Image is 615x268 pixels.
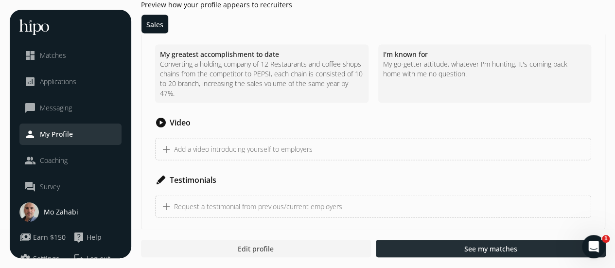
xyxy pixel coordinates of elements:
[40,182,60,192] span: Survey
[40,77,76,87] span: Applications
[73,232,102,243] button: live_helpHelp
[160,201,172,213] span: add
[73,232,85,243] span: live_help
[33,254,59,264] span: Settings
[383,59,587,79] p: My go-getter attitude, whatever I'm hunting, It's coming back home with me no question.
[160,143,172,155] span: add
[580,23,591,35] button: edit
[19,232,31,243] span: payments
[170,174,216,186] h2: Testimonials
[40,51,66,60] span: Matches
[19,253,68,265] a: settingsSettings
[160,50,364,59] h5: My greatest accomplishment to date
[40,156,68,165] span: Coaching
[24,102,36,114] span: chat_bubble_outline
[141,240,371,257] button: Edit profile
[141,15,168,34] li: Sales
[24,128,117,140] a: personMy Profile
[33,232,66,242] span: Earn $150
[582,235,605,258] iframe: Intercom live chat
[44,207,78,217] span: Mo Zahabi
[19,253,59,265] button: settingsSettings
[19,253,31,265] span: settings
[383,50,587,59] h5: I'm known for
[160,59,364,98] p: Converting a holding company of 12 Restaurants and coffee shops chains from the competitor to PEP...
[24,181,36,193] span: question_answer
[87,254,110,264] span: Log out
[87,232,102,242] span: Help
[19,232,68,243] a: paymentsEarn $150
[174,202,342,212] span: Request a testimonial from previous/current employers
[238,244,274,254] span: Edit profile
[155,174,167,186] span: stylus
[73,232,122,243] a: live_helpHelp
[155,23,167,35] span: forum
[170,117,191,128] h2: Video
[19,232,66,243] button: paymentsEarn $150
[40,103,72,113] span: Messaging
[24,50,36,61] span: dashboard
[155,117,167,128] span: play_circle
[24,181,117,193] a: question_answerSurvey
[19,19,49,35] img: hh-logo-white
[24,155,36,166] span: people
[24,128,36,140] span: person
[24,155,117,166] a: peopleCoaching
[464,244,517,254] span: See my matches
[24,76,36,88] span: analytics
[376,240,606,257] button: See my matches
[174,144,313,154] span: Add a video introducing yourself to employers
[73,253,85,265] span: logout
[19,202,39,222] img: user-photo
[602,235,610,243] span: 1
[24,102,117,114] a: chat_bubble_outlineMessaging
[40,129,73,139] span: My Profile
[73,253,122,265] button: logoutLog out
[24,50,117,61] a: dashboardMatches
[24,76,117,88] a: analyticsApplications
